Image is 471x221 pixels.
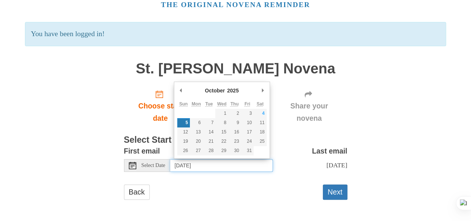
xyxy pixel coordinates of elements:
abbr: Saturday [257,101,264,107]
abbr: Thursday [230,101,239,107]
span: [DATE] [326,161,347,169]
button: 2 [228,109,241,118]
abbr: Tuesday [205,101,213,107]
abbr: Monday [192,101,201,107]
span: Select Date [141,163,165,168]
button: 14 [203,127,215,137]
button: 12 [177,127,190,137]
h1: St. [PERSON_NAME] Novena [124,61,347,77]
span: Choose start date [131,100,190,124]
button: 19 [177,137,190,146]
span: Share your novena [279,100,340,124]
button: 29 [215,146,228,155]
button: 26 [177,146,190,155]
button: 3 [241,109,254,118]
button: 10 [241,118,254,127]
label: Last email [312,145,347,157]
button: Previous Month [177,85,185,96]
a: Choose start date [124,84,197,128]
button: 15 [215,127,228,137]
button: Next [323,184,347,200]
abbr: Wednesday [217,101,226,107]
a: Back [124,184,150,200]
h3: Select Start Date [124,135,347,145]
abbr: Friday [244,101,250,107]
button: 25 [254,137,266,146]
button: 4 [254,109,266,118]
button: 20 [190,137,203,146]
button: 13 [190,127,203,137]
p: You have been logged in! [25,22,446,46]
button: 27 [190,146,203,155]
label: First email [124,145,160,157]
button: 21 [203,137,215,146]
button: 5 [177,118,190,127]
button: 16 [228,127,241,137]
div: October [204,85,226,96]
button: 7 [203,118,215,127]
button: 24 [241,137,254,146]
div: Click "Next" to confirm your start date first. [271,84,347,128]
button: 22 [215,137,228,146]
button: 11 [254,118,266,127]
button: 23 [228,137,241,146]
button: 18 [254,127,266,137]
button: 28 [203,146,215,155]
abbr: Sunday [179,101,188,107]
button: 1 [215,109,228,118]
input: Use the arrow keys to pick a date [170,159,273,172]
button: Next Month [259,85,267,96]
button: 17 [241,127,254,137]
button: 30 [228,146,241,155]
button: 9 [228,118,241,127]
button: 31 [241,146,254,155]
button: 8 [215,118,228,127]
div: 2025 [226,85,240,96]
button: 6 [190,118,203,127]
a: The original novena reminder [161,1,310,9]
